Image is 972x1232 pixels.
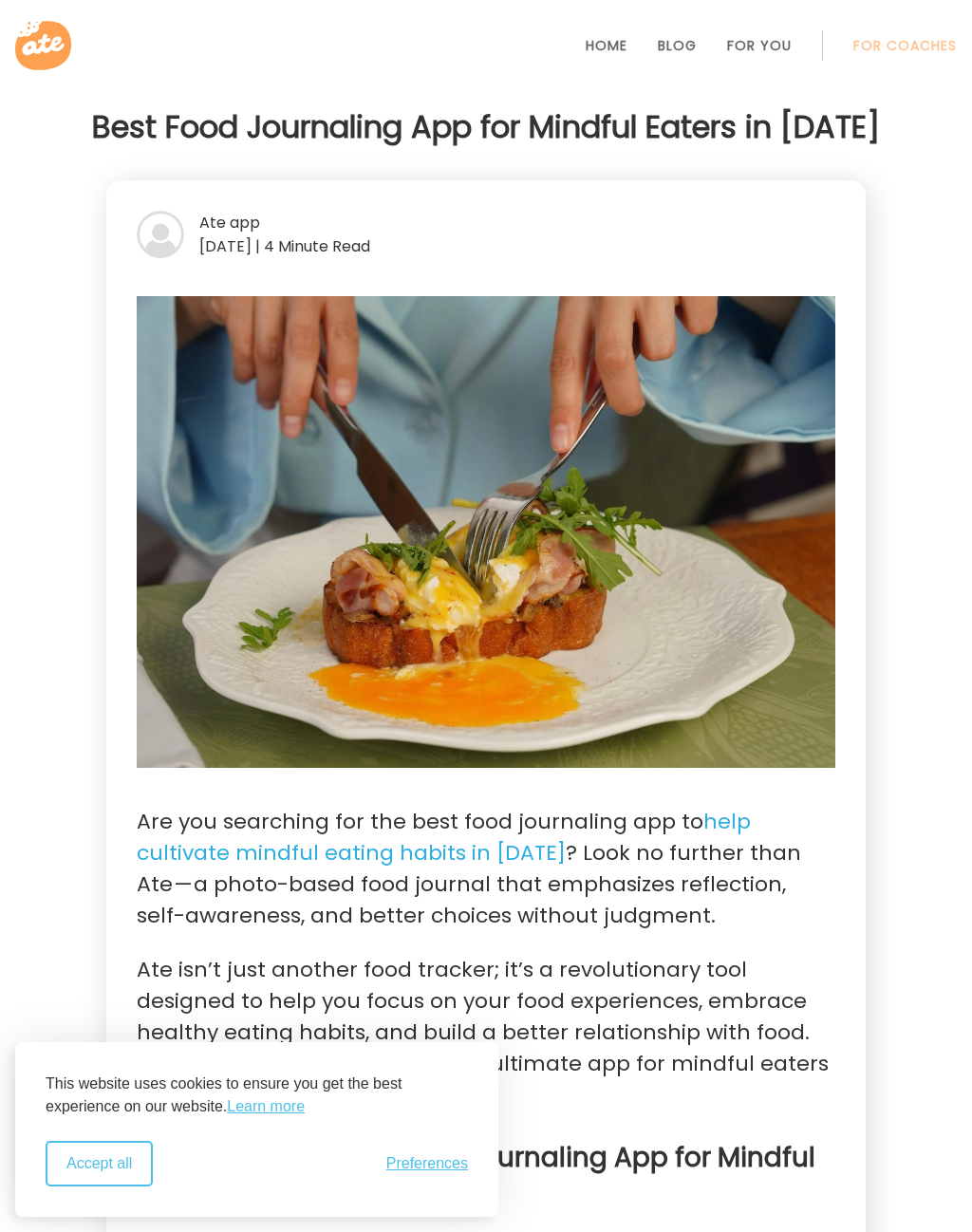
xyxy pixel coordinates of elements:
button: Toggle preferences [386,1155,468,1172]
img: Best food journaling app. Image: Pexels - Nadin Sh [137,281,835,783]
a: Home [586,38,627,53]
a: Learn more [227,1095,305,1118]
button: Accept all cookies [46,1141,153,1186]
h1: Best Food Journaling App for Mindful Eaters in [DATE] [23,104,949,150]
span: Preferences [386,1155,468,1172]
a: Blog [658,38,697,53]
p: Ate isn’t just another food tracker; it’s a revolutionary tool designed to help you focus on your... [137,954,835,1111]
a: For Coaches [853,38,957,53]
a: For You [727,38,792,53]
div: Ate app [137,211,835,234]
p: This website uses cookies to ensure you get the best experience on our website. [46,1073,468,1118]
p: Are you searching for the best food journaling app to ? Look no further than Ate — a photo-based ... [137,806,835,931]
img: bg-avatar-default.svg [137,211,184,258]
div: [DATE] | 4 Minute Read [137,234,835,258]
a: help cultivate mindful eating habits in [DATE] [137,807,751,868]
